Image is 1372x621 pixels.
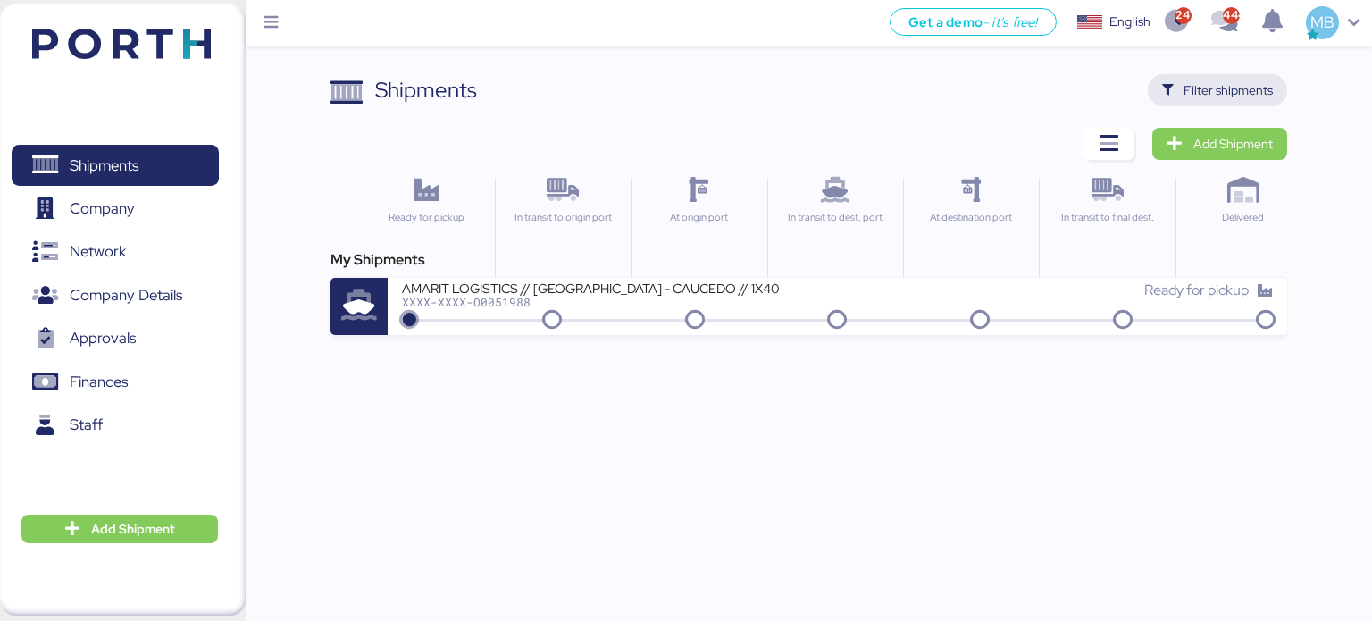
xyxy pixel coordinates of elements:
div: In transit to origin port [503,210,623,225]
a: Shipments [12,145,219,186]
button: Add Shipment [21,515,218,543]
span: MB [1310,11,1334,34]
div: At destination port [911,210,1031,225]
a: Finances [12,362,219,403]
a: Company Details [12,275,219,316]
a: Company [12,189,219,230]
div: Shipments [375,74,477,106]
span: Network [70,239,126,264]
div: XXXX-XXXX-O0051988 [402,296,831,308]
div: English [1109,13,1150,31]
a: Add Shipment [1152,128,1287,160]
a: Network [12,231,219,273]
span: Ready for pickup [1144,281,1249,299]
span: Company [70,196,135,222]
span: Company Details [70,282,182,308]
span: Staff [70,412,103,438]
div: In transit to dest. port [775,210,895,225]
div: In transit to final dest. [1047,210,1167,225]
a: Approvals [12,318,219,359]
button: Filter shipments [1148,74,1288,106]
div: Ready for pickup [366,210,487,225]
span: Add Shipment [1193,133,1273,155]
button: Menu [256,8,287,38]
a: Staff [12,405,219,446]
span: Shipments [70,153,138,179]
span: Approvals [70,325,136,351]
div: Delivered [1184,210,1303,225]
div: AMARIT LOGISTICS // [GEOGRAPHIC_DATA] - CAUCEDO // 1X40 [402,280,831,295]
span: Filter shipments [1184,80,1273,101]
span: Add Shipment [91,518,175,540]
div: My Shipments [330,249,1288,271]
div: At origin port [639,210,758,225]
span: Finances [70,369,128,395]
